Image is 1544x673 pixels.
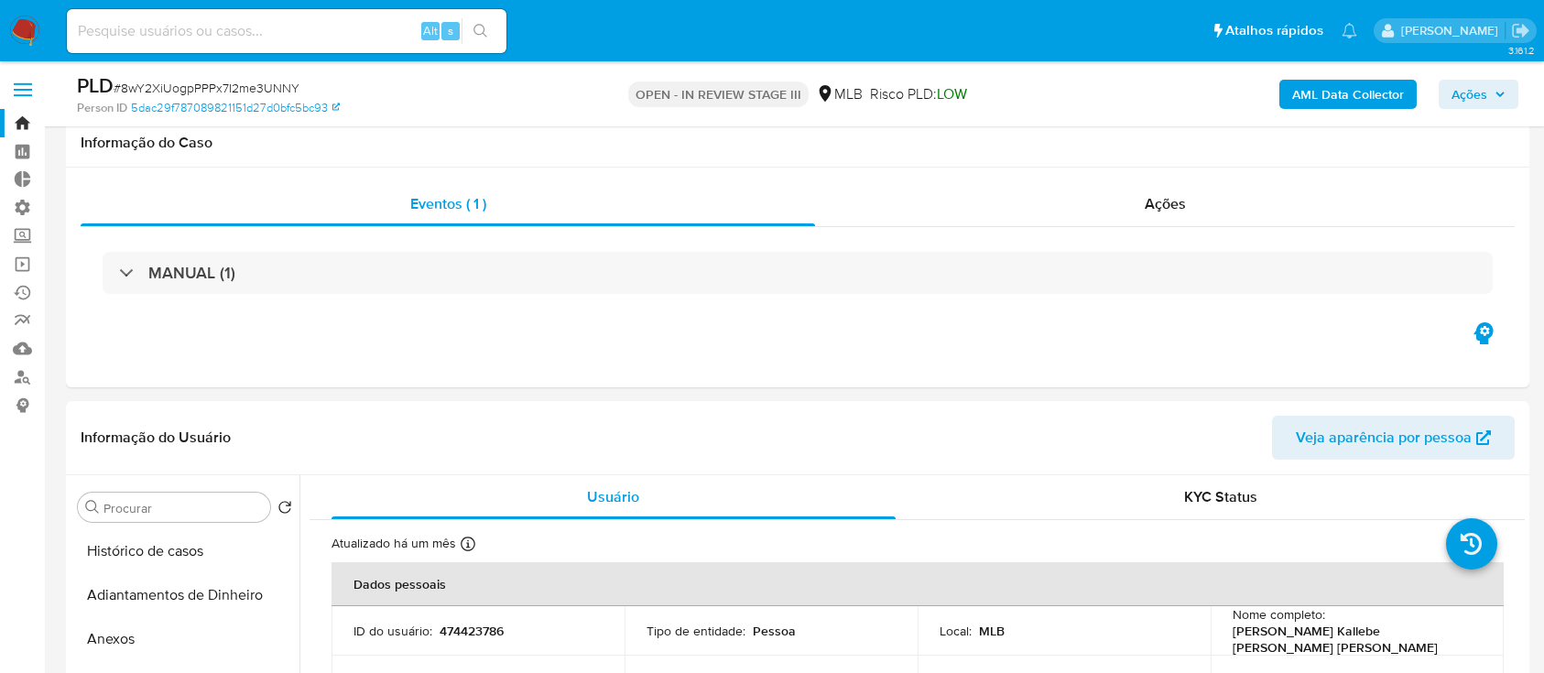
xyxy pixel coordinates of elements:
[1452,80,1487,109] span: Ações
[937,83,967,104] span: LOW
[1225,21,1323,40] span: Atalhos rápidos
[148,263,235,283] h3: MANUAL (1)
[628,81,809,107] p: OPEN - IN REVIEW STAGE III
[940,623,972,639] p: Local :
[71,617,299,661] button: Anexos
[114,79,299,97] span: # 8wY2XiUogpPPPx7I2me3UNNY
[332,562,1504,606] th: Dados pessoais
[1342,23,1357,38] a: Notificações
[1272,416,1515,460] button: Veja aparência por pessoa
[410,193,486,214] span: Eventos ( 1 )
[71,529,299,573] button: Histórico de casos
[1292,80,1404,109] b: AML Data Collector
[1184,486,1257,507] span: KYC Status
[1511,21,1530,40] a: Sair
[448,22,453,39] span: s
[587,486,639,507] span: Usuário
[353,623,432,639] p: ID do usuário :
[1233,606,1325,623] p: Nome completo :
[332,535,456,552] p: Atualizado há um mês
[277,500,292,520] button: Retornar ao pedido padrão
[81,429,231,447] h1: Informação do Usuário
[816,84,863,104] div: MLB
[1145,193,1186,214] span: Ações
[753,623,796,639] p: Pessoa
[103,500,263,516] input: Procurar
[77,100,127,116] b: Person ID
[979,623,1005,639] p: MLB
[67,19,506,43] input: Pesquise usuários ou casos...
[1233,623,1474,656] p: [PERSON_NAME] Kallebe [PERSON_NAME] [PERSON_NAME]
[85,500,100,515] button: Procurar
[462,18,499,44] button: search-icon
[440,623,504,639] p: 474423786
[77,71,114,100] b: PLD
[870,84,967,104] span: Risco PLD:
[1401,22,1505,39] p: adriano.brito@mercadolivre.com
[1296,416,1472,460] span: Veja aparência por pessoa
[647,623,745,639] p: Tipo de entidade :
[131,100,340,116] a: 5dac29f787089821151d27d0bfc5bc93
[71,573,299,617] button: Adiantamentos de Dinheiro
[103,252,1493,294] div: MANUAL (1)
[1279,80,1417,109] button: AML Data Collector
[81,134,1515,152] h1: Informação do Caso
[1439,80,1518,109] button: Ações
[423,22,438,39] span: Alt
